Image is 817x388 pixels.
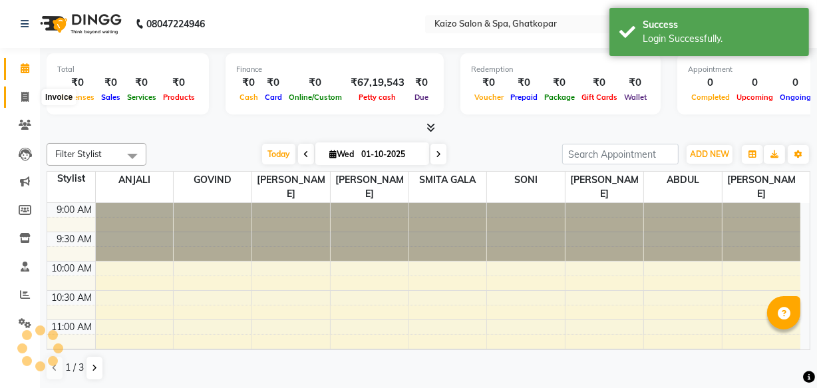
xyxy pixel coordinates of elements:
[160,75,198,91] div: ₹0
[688,75,733,91] div: 0
[409,172,487,188] span: SMITA GALA
[621,93,650,102] span: Wallet
[124,93,160,102] span: Services
[49,291,95,305] div: 10:30 AM
[49,262,95,276] div: 10:00 AM
[410,75,433,91] div: ₹0
[252,172,330,202] span: [PERSON_NAME]
[621,75,650,91] div: ₹0
[55,203,95,217] div: 9:00 AM
[261,93,285,102] span: Card
[356,93,400,102] span: Petty cash
[643,32,799,46] div: Login Successfully.
[55,148,102,159] span: Filter Stylist
[733,93,776,102] span: Upcoming
[331,172,408,202] span: [PERSON_NAME]
[471,93,507,102] span: Voucher
[578,75,621,91] div: ₹0
[285,93,345,102] span: Online/Custom
[236,75,261,91] div: ₹0
[55,232,95,246] div: 9:30 AM
[98,75,124,91] div: ₹0
[687,145,733,164] button: ADD NEW
[65,361,84,375] span: 1 / 3
[262,144,295,164] span: Today
[471,75,507,91] div: ₹0
[57,75,98,91] div: ₹0
[42,89,76,105] div: Invoice
[688,93,733,102] span: Completed
[541,93,578,102] span: Package
[357,144,424,164] input: 2025-10-01
[776,93,814,102] span: Ongoing
[34,5,125,43] img: logo
[174,172,251,188] span: GOVIND
[723,172,800,202] span: [PERSON_NAME]
[566,172,643,202] span: [PERSON_NAME]
[471,64,650,75] div: Redemption
[49,320,95,334] div: 11:00 AM
[487,172,565,188] span: SONI
[146,5,205,43] b: 08047224946
[261,75,285,91] div: ₹0
[411,93,432,102] span: Due
[236,93,261,102] span: Cash
[541,75,578,91] div: ₹0
[96,172,174,188] span: ANJALI
[507,75,541,91] div: ₹0
[124,75,160,91] div: ₹0
[690,149,729,159] span: ADD NEW
[345,75,410,91] div: ₹67,19,543
[562,144,679,164] input: Search Appointment
[326,149,357,159] span: Wed
[733,75,776,91] div: 0
[98,93,124,102] span: Sales
[507,93,541,102] span: Prepaid
[47,172,95,186] div: Stylist
[160,93,198,102] span: Products
[578,93,621,102] span: Gift Cards
[285,75,345,91] div: ₹0
[57,64,198,75] div: Total
[643,18,799,32] div: Success
[644,172,722,188] span: ABDUL
[776,75,814,91] div: 0
[236,64,433,75] div: Finance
